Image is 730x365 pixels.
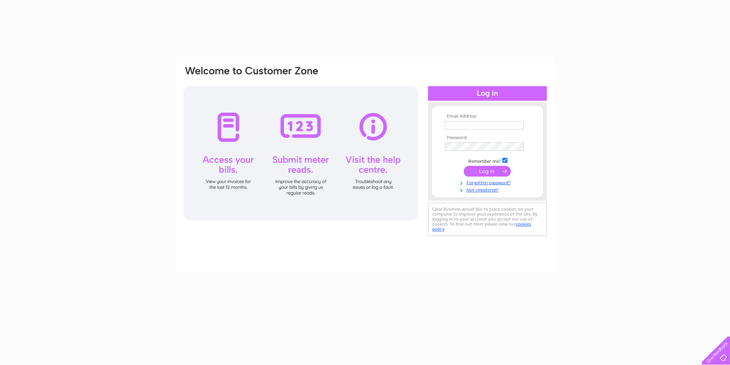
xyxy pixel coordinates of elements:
[443,157,532,164] td: Remember me?
[432,221,531,232] a: cookies policy
[443,135,532,141] th: Password:
[445,178,532,186] a: Forgotten password?
[428,203,547,236] div: Clear Business would like to place cookies on your computer to improve your experience of the sit...
[464,166,511,177] input: Submit
[443,114,532,119] th: Email Address:
[445,186,532,193] a: Not registered?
